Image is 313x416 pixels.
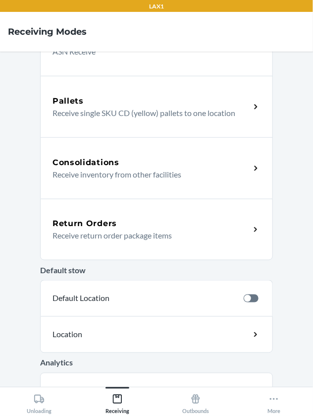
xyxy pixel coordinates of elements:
[8,25,87,38] h4: Receiving Modes
[52,169,242,180] p: Receive inventory from other facilities
[52,107,242,119] p: Receive single SKU CD (yellow) pallets to one location
[52,218,117,230] h5: Return Orders
[52,95,84,107] h5: Pallets
[40,316,273,353] a: Location
[27,390,52,415] div: Unloading
[235,387,313,415] button: More
[52,230,242,241] p: Receive return order package items
[78,387,156,415] button: Receiving
[40,137,273,199] a: ConsolidationsReceive inventory from other facilities
[182,390,209,415] div: Outbounds
[52,157,119,169] h5: Consolidations
[52,329,169,341] p: Location
[40,357,273,369] p: Analytics
[40,264,273,276] p: Default stow
[156,387,235,415] button: Outbounds
[105,390,129,415] div: Receiving
[40,76,273,137] a: PalletsReceive single SKU CD (yellow) pallets to one location
[52,293,236,304] p: Default Location
[40,199,273,260] a: Return OrdersReceive return order package items
[149,2,164,11] p: LAX1
[267,390,280,415] div: More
